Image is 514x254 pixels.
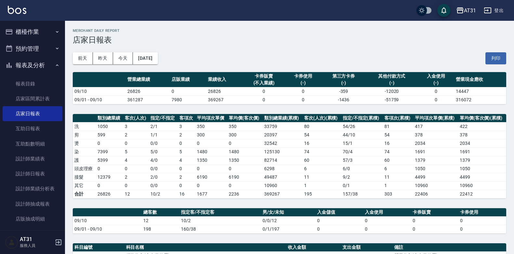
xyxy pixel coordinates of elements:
td: 7980 [170,95,206,104]
td: 15 / 1 [341,139,383,147]
td: 33759 [263,122,302,131]
td: 0 [315,216,363,225]
td: 1 / 1 [149,131,178,139]
td: 369267 [263,190,302,198]
th: 科目編號 [73,243,124,252]
td: 316072 [454,95,506,104]
th: 備註 [392,243,506,252]
td: 0 / 0 [149,139,178,147]
td: 0 [195,139,227,147]
h2: Merchant Daily Report [73,29,506,33]
td: 12 [123,190,149,198]
td: 燙 [73,139,96,147]
td: 護 [73,156,96,164]
td: -359 [321,87,366,95]
th: 支出金額 [341,243,392,252]
th: 男/女/未知 [261,208,316,217]
button: 前天 [73,52,93,64]
td: 82714 [263,156,302,164]
td: 0/0/12 [261,216,316,225]
td: 洗 [73,122,96,131]
td: 4 [178,156,195,164]
div: AT31 [464,6,476,15]
th: 營業總業績 [126,72,170,87]
td: 0 [178,181,195,190]
th: 卡券使用 [458,208,506,217]
td: 4 [123,156,149,164]
td: 2 / 1 [149,122,178,131]
button: 預約管理 [3,40,62,57]
td: 26826 [96,190,123,198]
td: 2 / 0 [149,173,178,181]
td: 10/2 [179,216,261,225]
td: 0 / 0 [149,164,178,173]
td: 6 / 0 [341,164,383,173]
td: 4499 [413,173,458,181]
td: 54 / 26 [341,122,383,131]
a: 設計師業績分析表 [3,181,62,196]
table: a dense table [73,72,506,104]
td: 0 [195,181,227,190]
td: 2236 [227,190,263,198]
button: 報表及分析 [3,57,62,74]
td: 2 [123,131,149,139]
td: 2034 [413,139,458,147]
h5: AT31 [20,236,53,243]
td: 74 [302,147,341,156]
div: 卡券使用 [287,73,320,80]
th: 店販業績 [170,72,206,87]
td: 195 [302,190,341,198]
td: 4499 [458,173,506,181]
td: 0 [227,181,263,190]
div: 第三方卡券 [323,73,364,80]
td: 1379 [413,156,458,164]
p: 服務人員 [20,243,53,248]
td: 10960 [263,181,302,190]
a: 店家區間累計表 [3,91,62,106]
td: 74 [383,147,413,156]
td: 0 [123,164,149,173]
td: 09/01 - 09/10 [73,95,126,104]
td: 10/2 [149,190,178,198]
td: 20397 [263,131,302,139]
td: 0/1/197 [261,225,316,233]
td: 1350 [195,156,227,164]
td: 22406 [413,190,458,198]
td: 2 [123,173,149,181]
th: 客次(人次) [123,114,149,122]
td: 16 [178,190,195,198]
td: 5399 [96,156,123,164]
td: 0 [363,216,411,225]
td: 染 [73,147,96,156]
td: 6 [383,164,413,173]
th: 平均項次單價 [195,114,227,122]
td: 0 [411,216,459,225]
td: 09/10 [73,87,126,95]
td: 12 [142,216,179,225]
div: 入金使用 [419,73,453,80]
td: 361287 [126,95,170,104]
td: 369267 [206,95,243,104]
td: 0 [227,139,263,147]
td: -12020 [366,87,418,95]
td: 11 [302,173,341,181]
td: 1691 [413,147,458,156]
th: 客項次(累積) [383,114,413,122]
td: 0 [178,164,195,173]
th: 指定客/不指定客 [179,208,261,217]
th: 客項次 [178,114,195,122]
td: 49487 [263,173,302,181]
th: 單均價(客次價)(累積) [458,114,506,122]
td: 9 / 2 [341,173,383,181]
td: 157/38 [341,190,383,198]
td: 70 / 4 [341,147,383,156]
td: 0 [418,95,454,104]
a: 互助日報表 [3,121,62,136]
td: 1379 [458,156,506,164]
td: 剪 [73,131,96,139]
td: 0 [363,225,411,233]
td: 303 [383,190,413,198]
td: 1050 [458,164,506,173]
td: 4 / 0 [149,156,178,164]
td: 1050 [413,164,458,173]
